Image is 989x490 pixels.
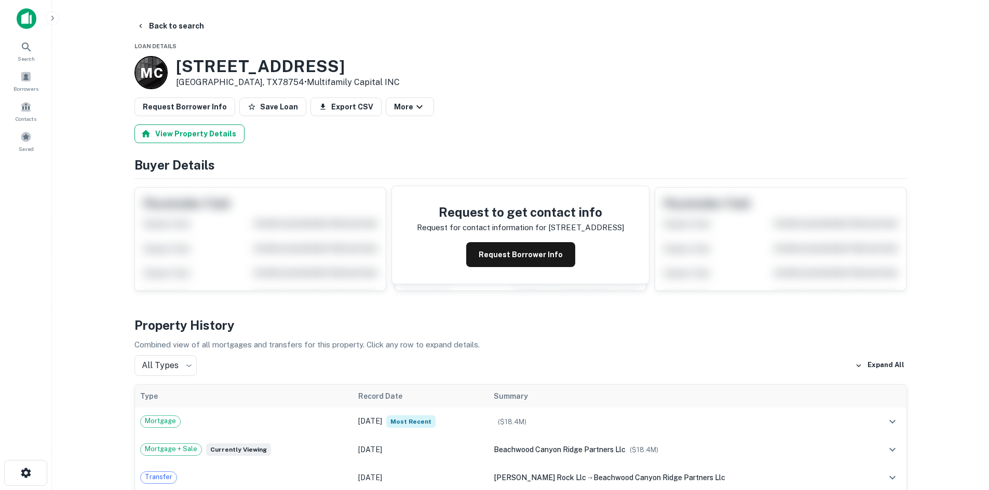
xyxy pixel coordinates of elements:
[307,77,400,87] a: Multifamily Capital INC
[132,17,208,35] button: Back to search
[16,115,36,123] span: Contacts
[593,473,725,482] span: beachwood canyon ridge partners llc
[17,8,36,29] img: capitalize-icon.png
[134,355,197,376] div: All Types
[134,156,907,174] h4: Buyer Details
[134,124,245,143] button: View Property Details
[134,316,907,334] h4: Property History
[310,97,382,116] button: Export CSV
[489,385,863,408] th: Summary
[134,43,177,49] span: Loan Details
[494,472,858,483] div: →
[141,416,180,426] span: Mortgage
[134,56,168,89] a: M C
[140,63,162,83] p: M C
[141,444,201,454] span: Mortgage + Sale
[494,473,586,482] span: [PERSON_NAME] rock llc
[386,97,434,116] button: More
[353,436,489,464] td: [DATE]
[19,145,34,153] span: Saved
[466,242,575,267] button: Request Borrower Info
[3,37,49,65] a: Search
[176,76,400,89] p: [GEOGRAPHIC_DATA], TX78754 •
[135,385,354,408] th: Type
[498,418,526,426] span: ($ 18.4M )
[206,443,271,456] span: Currently viewing
[3,97,49,125] a: Contacts
[937,407,989,457] iframe: Chat Widget
[176,57,400,76] h3: [STREET_ADDRESS]
[417,221,546,234] p: Request for contact information for
[3,67,49,95] a: Borrowers
[884,441,901,458] button: expand row
[141,472,177,482] span: Transfer
[494,445,626,454] span: beachwood canyon ridge partners llc
[630,446,658,454] span: ($ 18.4M )
[386,415,436,428] span: Most Recent
[417,203,624,221] h4: Request to get contact info
[13,85,38,93] span: Borrowers
[884,413,901,430] button: expand row
[134,97,235,116] button: Request Borrower Info
[548,221,624,234] p: [STREET_ADDRESS]
[852,358,907,373] button: Expand All
[353,385,489,408] th: Record Date
[884,469,901,486] button: expand row
[239,97,306,116] button: Save Loan
[18,54,35,63] span: Search
[353,408,489,436] td: [DATE]
[3,127,49,155] a: Saved
[134,339,907,351] p: Combined view of all mortgages and transfers for this property. Click any row to expand details.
